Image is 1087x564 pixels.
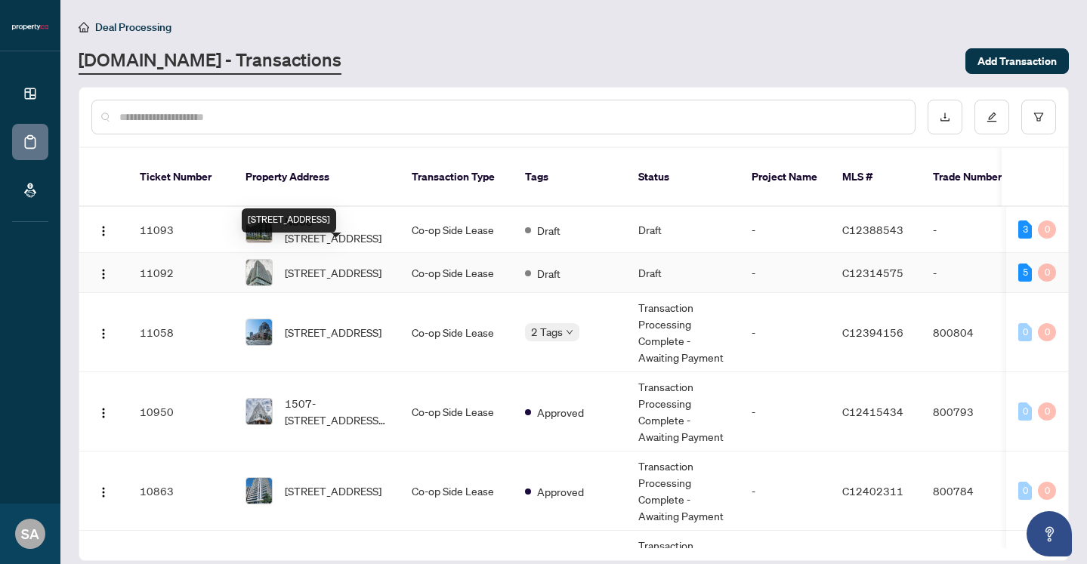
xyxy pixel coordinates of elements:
button: Logo [91,320,116,344]
th: Transaction Type [400,148,513,207]
td: Co-op Side Lease [400,372,513,452]
th: Property Address [233,148,400,207]
th: Project Name [740,148,830,207]
div: 0 [1038,323,1056,341]
td: 11092 [128,253,233,293]
td: Transaction Processing Complete - Awaiting Payment [626,372,740,452]
span: SA [21,523,39,544]
td: Co-op Side Lease [400,452,513,531]
button: Logo [91,217,116,242]
button: Logo [91,399,116,424]
span: 1507-[STREET_ADDRESS][PERSON_NAME] [285,395,388,428]
th: Ticket Number [128,148,233,207]
img: Logo [97,407,110,419]
span: C12388543 [842,223,903,236]
td: Draft [626,207,740,253]
button: Logo [91,479,116,503]
td: Draft [626,253,740,293]
td: 10950 [128,372,233,452]
span: C12394156 [842,325,903,339]
td: 800804 [921,293,1027,372]
span: Approved [537,483,584,500]
td: - [740,253,830,293]
td: Transaction Processing Complete - Awaiting Payment [626,293,740,372]
div: [STREET_ADDRESS] [242,208,336,233]
img: thumbnail-img [246,399,272,424]
span: 2 Tags [531,323,563,341]
span: [STREET_ADDRESS] [285,482,381,499]
button: Add Transaction [965,48,1069,74]
span: Deal Processing [95,20,171,34]
span: C12314575 [842,266,903,279]
td: - [921,253,1027,293]
div: 0 [1038,264,1056,282]
button: Logo [91,260,116,285]
td: Co-op Side Lease [400,293,513,372]
div: 0 [1018,482,1032,500]
span: Approved [537,404,584,421]
td: 10863 [128,452,233,531]
span: Draft [537,265,560,282]
div: 0 [1018,323,1032,341]
td: 800793 [921,372,1027,452]
td: 800784 [921,452,1027,531]
td: 11058 [128,293,233,372]
span: Add Transaction [977,49,1057,73]
div: 0 [1018,402,1032,421]
img: Logo [97,486,110,498]
button: edit [974,100,1009,134]
th: Status [626,148,740,207]
td: 11093 [128,207,233,253]
button: Open asap [1027,511,1072,556]
th: Tags [513,148,626,207]
td: - [740,207,830,253]
a: [DOMAIN_NAME] - Transactions [79,48,341,75]
button: download [928,100,962,134]
span: [STREET_ADDRESS] [285,324,381,341]
img: logo [12,23,48,32]
td: Co-op Side Lease [400,207,513,253]
span: edit [987,112,997,122]
img: thumbnail-img [246,260,272,285]
span: C12415434 [842,405,903,418]
span: Draft [537,222,560,239]
button: filter [1021,100,1056,134]
td: Transaction Processing Complete - Awaiting Payment [626,452,740,531]
div: 0 [1038,220,1056,239]
span: N308-[STREET_ADDRESS] [285,213,388,246]
img: thumbnail-img [246,319,272,345]
div: 0 [1038,402,1056,421]
td: - [740,372,830,452]
span: download [940,112,950,122]
div: 5 [1018,264,1032,282]
span: [STREET_ADDRESS] [285,264,381,281]
img: Logo [97,225,110,237]
img: Logo [97,268,110,280]
td: - [921,207,1027,253]
th: Trade Number [921,148,1027,207]
img: Logo [97,328,110,340]
td: - [740,452,830,531]
span: down [566,328,573,336]
td: Co-op Side Lease [400,253,513,293]
div: 3 [1018,220,1032,239]
th: MLS # [830,148,921,207]
td: - [740,293,830,372]
span: C12402311 [842,484,903,498]
span: home [79,22,89,32]
img: thumbnail-img [246,478,272,504]
div: 0 [1038,482,1056,500]
span: filter [1033,112,1044,122]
